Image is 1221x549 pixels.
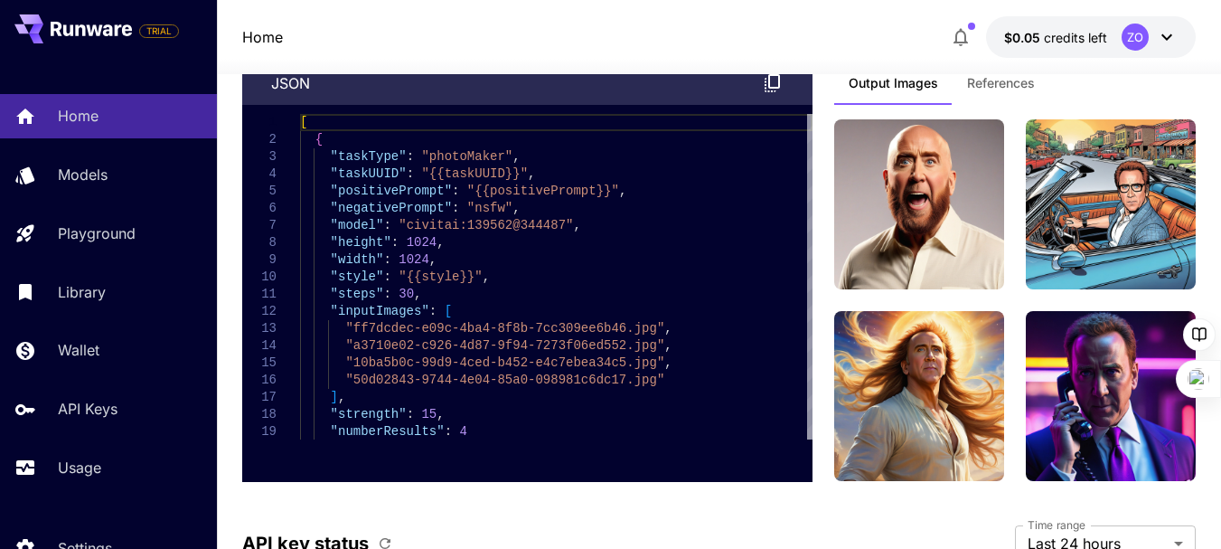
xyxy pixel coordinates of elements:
img: closeup man rwre on the phone, wearing a suit [1026,311,1196,481]
span: 1024 [399,252,429,267]
span: "10ba5b0c-99d9-4ced-b452-e4c7ebea34c5.jpg" [345,355,664,370]
span: , [338,390,345,404]
div: 9 [242,251,277,269]
span: : [391,235,399,250]
span: , [512,149,520,164]
span: , [619,184,626,198]
span: [ [300,115,307,129]
span: : [406,166,413,181]
span: "{{taskUUID}}" [421,166,528,181]
span: { [315,132,323,147]
span: "style" [330,270,383,284]
span: References [967,75,1035,91]
p: Library [58,281,106,303]
div: 14 [242,337,277,355]
span: "numberResults" [330,424,444,439]
p: Models [58,164,108,185]
div: 10 [242,269,277,286]
span: , [414,287,421,301]
span: 30 [399,287,414,301]
p: API Keys [58,398,117,420]
p: Usage [58,457,101,478]
span: : [452,201,459,215]
span: : [406,407,413,421]
span: "width" [330,252,383,267]
div: ZO [1122,24,1149,51]
div: 18 [242,406,277,423]
div: 5 [242,183,277,200]
div: 8 [242,234,277,251]
span: , [664,355,672,370]
div: 13 [242,320,277,337]
nav: breadcrumb [242,26,283,48]
span: "positivePrompt" [330,184,451,198]
span: "ff7dcdec-e09c-4ba4-8f8b-7cc309ee6b46.jpg" [345,321,664,336]
div: 1 [242,114,277,131]
a: Home [242,26,283,48]
div: 19 [242,423,277,440]
span: Output Images [849,75,938,91]
span: "photoMaker" [421,149,512,164]
span: "inputImages" [330,304,428,318]
span: $0.05 [1004,30,1044,45]
span: , [512,201,520,215]
span: , [437,235,444,250]
span: Add your payment card to enable full platform functionality. [139,20,179,42]
span: 15 [421,407,437,421]
div: 6 [242,200,277,217]
span: "civitai:139562@344487" [399,218,573,232]
span: , [573,218,580,232]
span: credits left [1044,30,1107,45]
span: ] [330,390,337,404]
span: "negativePrompt" [330,201,451,215]
span: [ [444,304,451,318]
button: $0.05ZO [986,16,1196,58]
p: Home [58,105,99,127]
span: : [383,270,390,284]
span: 4 [459,424,466,439]
span: : [444,424,451,439]
img: man rwre in a convertible car [1026,119,1196,289]
span: "taskType" [330,149,406,164]
div: 12 [242,303,277,320]
img: man rwre long hair, enjoying sun and wind [834,119,1004,289]
span: "steps" [330,287,383,301]
span: : [383,287,390,301]
span: "height" [330,235,390,250]
span: , [482,270,489,284]
p: Wallet [58,339,99,361]
span: , [429,252,437,267]
span: "strength" [330,407,406,421]
span: : [429,304,437,318]
span: : [452,184,459,198]
span: "{{style}}" [399,270,482,284]
div: $0.05 [1004,28,1107,47]
span: , [528,166,535,181]
span: , [437,407,444,421]
span: : [383,218,390,232]
span: 1024 [406,235,437,250]
span: TRIAL [140,24,178,38]
div: 17 [242,389,277,406]
span: , [664,338,672,353]
div: 4 [242,166,277,183]
span: "50d02843-9744-4e04-85a0-098981c6dc17.jpg" [345,373,664,387]
span: , [664,321,672,336]
span: "{{positivePrompt}}" [467,184,619,198]
div: 16 [242,372,277,389]
span: : [406,149,413,164]
p: Playground [58,222,136,244]
p: json [271,72,310,94]
label: Time range [1028,517,1085,533]
div: 3 [242,148,277,166]
img: man rwre long hair, enjoying sun and wind` - Style: `Fantasy art [834,311,1004,481]
div: 11 [242,286,277,303]
div: 7 [242,217,277,234]
span: : [383,252,390,267]
div: 15 [242,355,277,372]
